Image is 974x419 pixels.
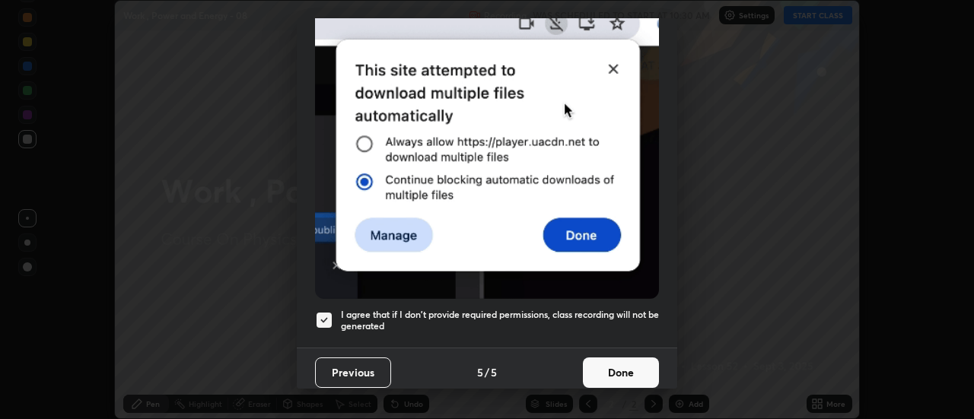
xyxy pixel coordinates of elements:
button: Done [583,357,659,388]
h4: 5 [477,364,483,380]
button: Previous [315,357,391,388]
h5: I agree that if I don't provide required permissions, class recording will not be generated [341,309,659,332]
h4: 5 [491,364,497,380]
h4: / [485,364,489,380]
